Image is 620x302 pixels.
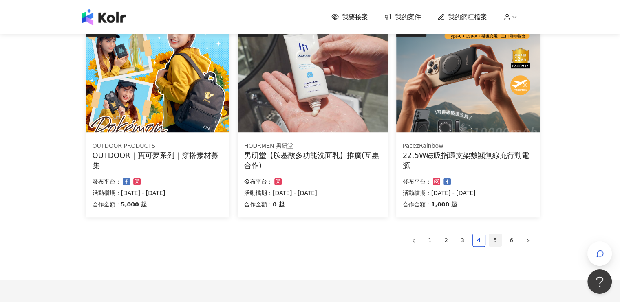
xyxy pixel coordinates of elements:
[448,13,487,22] span: 我的網紅檔案
[473,234,485,246] a: 4
[238,24,388,132] img: 胺基酸多功能洗面乳
[440,234,453,247] li: 2
[273,199,285,209] p: 0 起
[342,13,368,22] span: 我要接案
[457,234,469,246] a: 3
[244,150,382,171] div: 男研堂【胺基酸多功能洗面乳】推廣(互惠合作)
[407,234,420,247] li: Previous Page
[244,177,273,186] p: 發布平台：
[82,9,126,25] img: logo
[244,199,273,209] p: 合作金額：
[93,199,121,209] p: 合作金額：
[244,188,382,198] p: 活動檔期：[DATE] - [DATE]
[93,150,223,171] div: OUTDOOR｜寶可夢系列｜穿搭素材募集
[93,177,121,186] p: 發布平台：
[431,199,457,209] p: 1,000 起
[403,199,431,209] p: 合作金額：
[505,234,518,246] a: 6
[403,150,533,171] div: 22.5W磁吸指環支架數顯無線充行動電源
[521,234,534,247] button: right
[525,238,530,243] span: right
[456,234,469,247] li: 3
[587,269,612,294] iframe: Help Scout Beacon - Open
[244,142,382,150] div: HODRMEN 男研堂
[403,177,431,186] p: 發布平台：
[407,234,420,247] button: left
[472,234,485,247] li: 4
[93,188,223,198] p: 活動檔期：[DATE] - [DATE]
[411,238,416,243] span: left
[440,234,452,246] a: 2
[489,234,501,246] a: 5
[121,199,147,209] p: 5,000 起
[424,234,437,247] li: 1
[424,234,436,246] a: 1
[86,24,229,132] img: 【OUTDOOR】寶可夢系列
[384,13,421,22] a: 我的案件
[93,142,223,150] div: OUTDOOR PRODUCTS
[403,142,533,150] div: PacezRainbow
[403,188,533,198] p: 活動檔期：[DATE] - [DATE]
[521,234,534,247] li: Next Page
[437,13,487,22] a: 我的網紅檔案
[395,13,421,22] span: 我的案件
[331,13,368,22] a: 我要接案
[396,24,540,132] img: 22.5W磁吸指環支架數顯無線充行動電源
[489,234,502,247] li: 5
